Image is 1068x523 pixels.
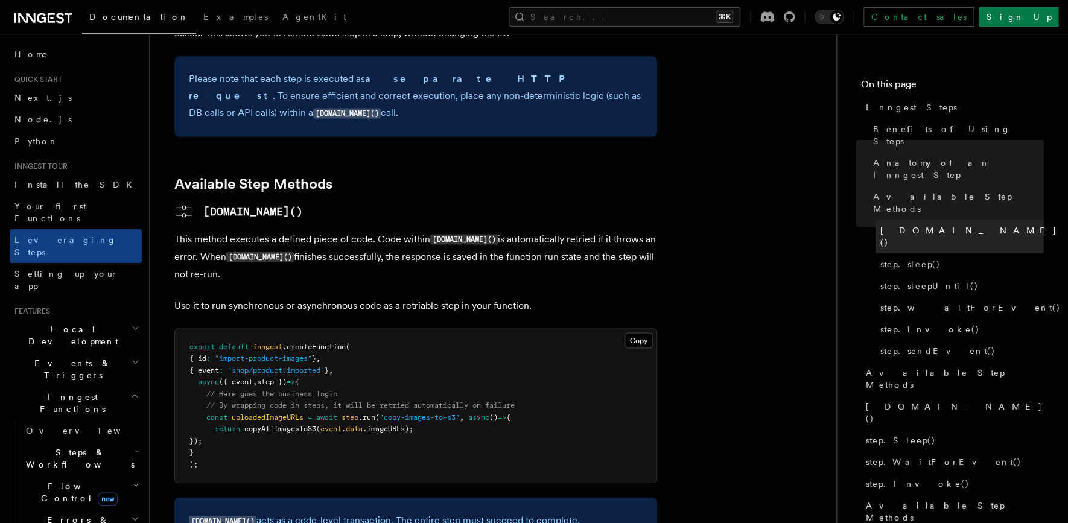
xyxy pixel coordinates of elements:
[10,323,132,347] span: Local Development
[308,413,312,421] span: =
[498,413,506,421] span: =>
[861,362,1044,396] a: Available Step Methods
[10,43,142,65] a: Home
[215,353,312,362] span: "import-product-images"
[625,332,653,348] button: Copy
[866,478,970,490] span: step.Invoke()
[282,342,346,350] span: .createFunction
[21,420,142,442] a: Overview
[876,275,1044,297] a: step.sleepUntil()
[316,413,337,421] span: await
[876,253,1044,275] a: step.sleep()
[10,391,130,415] span: Inngest Functions
[346,342,350,350] span: (
[295,377,299,385] span: {
[316,424,320,433] span: (
[358,413,375,421] span: .run
[380,413,460,421] span: "copy-images-to-s3"
[10,306,50,316] span: Features
[868,152,1044,186] a: Anatomy of an Inngest Step
[189,71,643,122] p: Please note that each step is executed as . To ensure efficient and correct execution, place any ...
[232,413,304,421] span: uploadedImageURLs
[861,473,1044,495] a: step.Invoke()
[10,87,142,109] a: Next.js
[880,345,996,357] span: step.sendEvent()
[866,101,957,113] span: Inngest Steps
[430,234,498,244] code: [DOMAIN_NAME]()
[866,401,1044,425] span: [DOMAIN_NAME]()
[868,186,1044,220] a: Available Step Methods
[876,319,1044,340] a: step.invoke()
[196,4,275,33] a: Examples
[10,130,142,152] a: Python
[346,424,363,433] span: data
[10,386,142,420] button: Inngest Functions
[257,377,287,385] span: step })
[10,229,142,263] a: Leveraging Steps
[206,353,211,362] span: :
[10,162,68,171] span: Inngest tour
[868,118,1044,152] a: Benefits of Using Steps
[21,442,142,475] button: Steps & Workflows
[206,413,227,421] span: const
[880,302,1061,314] span: step.waitForEvent()
[287,377,295,385] span: =>
[14,136,59,146] span: Python
[873,157,1044,181] span: Anatomy of an Inngest Step
[10,263,142,297] a: Setting up your app
[14,235,116,257] span: Leveraging Steps
[253,377,257,385] span: ,
[206,401,515,409] span: // By wrapping code in steps, it will be retried automatically on failure
[275,4,354,33] a: AgentKit
[14,48,48,60] span: Home
[14,115,72,124] span: Node.js
[876,297,1044,319] a: step.waitForEvent()
[98,492,118,506] span: new
[866,367,1044,391] span: Available Step Methods
[219,366,223,374] span: :
[325,366,329,374] span: }
[861,429,1044,451] a: step.Sleep()
[876,220,1044,253] a: [DOMAIN_NAME]()
[203,203,303,220] pre: [DOMAIN_NAME]()
[815,10,844,24] button: Toggle dark mode
[198,377,219,385] span: async
[375,413,380,421] span: (
[861,451,1044,473] a: step.WaitForEvent()
[10,352,142,386] button: Events & Triggers
[14,93,72,103] span: Next.js
[14,180,139,189] span: Install the SDK
[10,319,142,352] button: Local Development
[10,357,132,381] span: Events & Triggers
[460,413,464,421] span: ,
[320,424,342,433] span: event
[82,4,196,34] a: Documentation
[873,191,1044,215] span: Available Step Methods
[282,12,346,22] span: AgentKit
[880,323,980,335] span: step.invoke()
[10,75,62,84] span: Quick start
[226,252,294,262] code: [DOMAIN_NAME]()
[880,280,979,292] span: step.sleepUntil()
[227,366,325,374] span: "shop/product.imported"
[342,424,346,433] span: .
[189,353,206,362] span: { id
[861,77,1044,97] h4: On this page
[880,258,941,270] span: step.sleep()
[316,353,320,362] span: ,
[312,353,316,362] span: }
[21,475,142,509] button: Flow Controlnew
[10,174,142,195] a: Install the SDK
[189,448,194,456] span: }
[206,389,337,398] span: // Here goes the business logic
[219,377,253,385] span: ({ event
[174,201,303,221] a: [DOMAIN_NAME]()
[189,73,573,101] strong: a separate HTTP request
[14,269,118,291] span: Setting up your app
[174,230,657,282] p: This method executes a defined piece of code. Code within is automatically retried if it throws a...
[10,195,142,229] a: Your first Functions
[489,413,498,421] span: ()
[979,7,1058,27] a: Sign Up
[329,366,333,374] span: ,
[363,424,413,433] span: .imageURLs);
